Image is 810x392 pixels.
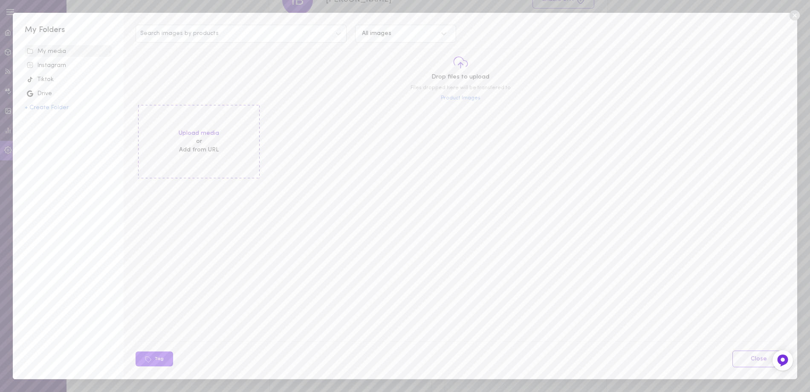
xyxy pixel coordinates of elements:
img: Feedback Button [776,354,789,367]
div: All images [362,31,391,37]
div: Search images by productsAll imagesDrop files to uploadFiles dropped here will be transfered toPr... [124,13,797,379]
span: Search images by products [140,31,219,37]
span: My Folders [25,26,65,34]
div: Tiktok [27,75,110,84]
div: My media [27,47,110,56]
div: Drive [27,90,110,98]
span: Add from URL [179,147,219,153]
span: or [179,137,219,146]
span: Product Images [441,95,480,102]
label: Upload media [179,129,219,138]
button: + Create Folder [25,105,69,111]
span: unsorted [25,45,112,57]
button: Tag [136,351,173,366]
span: Drop files to upload [431,73,489,81]
span: Files dropped here will be transfered to [411,85,511,90]
div: Instagram [27,61,110,70]
a: Close [732,351,785,367]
